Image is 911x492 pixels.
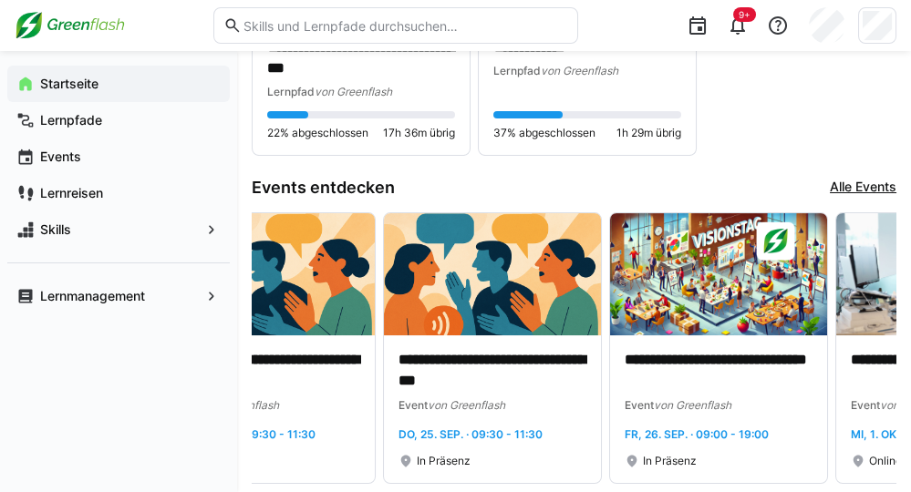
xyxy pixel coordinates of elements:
span: In Präsenz [643,454,697,468]
span: von Greenflash [654,398,731,412]
h3: Events entdecken [252,178,395,198]
img: image [384,213,601,335]
span: 17h 36m übrig [383,126,455,140]
span: 9+ [739,9,751,20]
a: Alle Events [830,178,896,198]
span: von Greenflash [541,64,618,77]
span: Lernpfad [493,64,541,77]
span: Do, 25. Sep. · 09:30 - 11:30 [399,427,543,441]
span: von Greenflash [428,398,505,412]
span: Event [851,398,880,412]
span: Lernpfad [267,85,315,98]
span: Event [625,398,654,412]
span: Fr, 26. Sep. · 09:00 - 19:00 [625,427,769,441]
span: 37% abgeschlossen [493,126,595,140]
span: 22% abgeschlossen [267,126,368,140]
img: image [158,213,375,335]
span: Event [399,398,428,412]
input: Skills und Lernpfade durchsuchen… [242,17,568,34]
span: von Greenflash [315,85,392,98]
span: 1h 29m übrig [616,126,681,140]
span: In Präsenz [417,454,471,468]
img: image [610,213,827,335]
span: Online [869,454,902,468]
